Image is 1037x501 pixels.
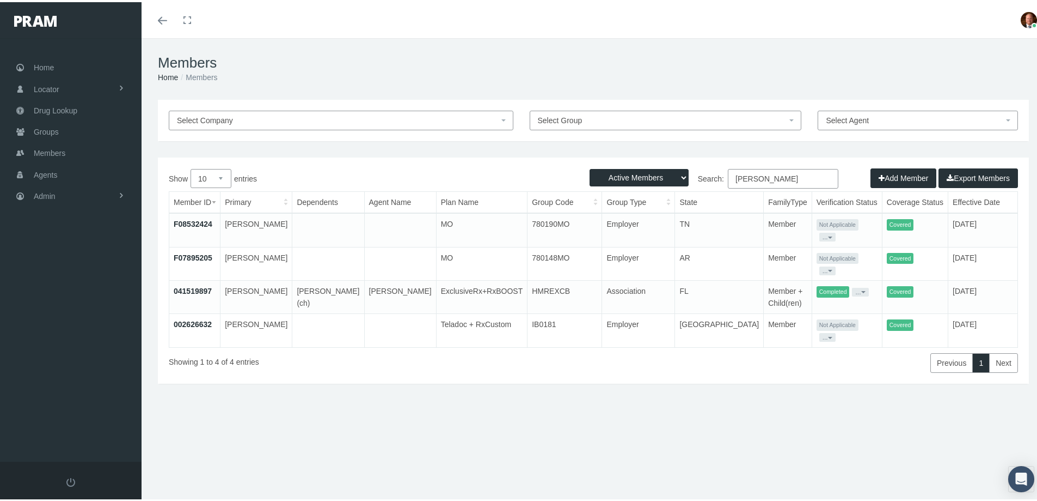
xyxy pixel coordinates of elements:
[826,114,869,123] span: Select Agent
[220,312,292,345] td: [PERSON_NAME]
[292,279,364,312] td: [PERSON_NAME](ch)
[436,312,527,345] td: Teladoc + RxCustom
[882,190,948,211] th: Coverage Status
[948,211,1029,245] td: [DATE]
[527,279,602,312] td: HMREXCB
[675,279,764,312] td: FL
[364,279,436,312] td: [PERSON_NAME]
[292,190,364,211] th: Dependents
[527,245,602,279] td: 780148MO
[989,351,1018,371] a: Next
[220,245,292,279] td: [PERSON_NAME]
[169,167,593,186] label: Show entries
[174,251,212,260] a: F07895205
[527,312,602,345] td: IB0181
[593,167,838,186] label: Search:
[158,52,1029,69] h1: Members
[34,77,59,98] span: Locator
[602,279,675,312] td: Association
[887,251,914,262] span: Covered
[34,184,56,204] span: Admin
[819,331,836,340] button: ...
[817,217,858,228] span: Not Applicable
[764,190,812,211] th: FamilyType
[527,211,602,245] td: 780190MO
[174,285,212,293] a: 041519897
[817,317,858,329] span: Not Applicable
[930,351,973,371] a: Previous
[819,231,836,239] button: ...
[34,162,58,183] span: Agents
[870,166,936,186] button: Add Member
[174,318,212,327] a: 002626632
[948,312,1029,345] td: [DATE]
[436,211,527,245] td: MO
[817,284,850,295] span: Completed
[34,119,59,140] span: Groups
[178,69,217,81] li: Members
[436,190,527,211] th: Plan Name
[764,279,812,312] td: Member + Child(ren)
[1008,464,1034,490] div: Open Intercom Messenger
[948,190,1029,211] th: Effective Date: activate to sort column ascending
[34,55,54,76] span: Home
[948,245,1029,279] td: [DATE]
[177,114,233,123] span: Select Company
[728,167,838,186] input: Search:
[602,312,675,345] td: Employer
[675,190,764,211] th: State
[34,141,65,161] span: Members
[191,167,231,186] select: Showentries
[538,114,582,123] span: Select Group
[887,217,914,228] span: Covered
[817,251,858,262] span: Not Applicable
[812,190,882,211] th: Verification Status
[948,279,1029,312] td: [DATE]
[436,279,527,312] td: ExclusiveRx+RxBOOST
[675,211,764,245] td: TN
[436,245,527,279] td: MO
[972,351,990,371] a: 1
[1021,10,1037,26] img: S_Profile_Picture_693.jpg
[852,286,868,294] button: ...
[764,245,812,279] td: Member
[819,264,836,273] button: ...
[887,317,914,329] span: Covered
[887,284,914,295] span: Covered
[220,279,292,312] td: [PERSON_NAME]
[602,211,675,245] td: Employer
[602,190,675,211] th: Group Type: activate to sort column ascending
[764,312,812,345] td: Member
[938,166,1018,186] button: Export Members
[169,190,220,211] th: Member ID: activate to sort column ascending
[174,218,212,226] a: F08532424
[34,98,77,119] span: Drug Lookup
[764,211,812,245] td: Member
[220,211,292,245] td: [PERSON_NAME]
[527,190,602,211] th: Group Code: activate to sort column ascending
[602,245,675,279] td: Employer
[158,71,178,80] a: Home
[364,190,436,211] th: Agent Name
[220,190,292,211] th: Primary: activate to sort column ascending
[675,245,764,279] td: AR
[675,312,764,345] td: [GEOGRAPHIC_DATA]
[14,14,57,25] img: PRAM_20_x_78.png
